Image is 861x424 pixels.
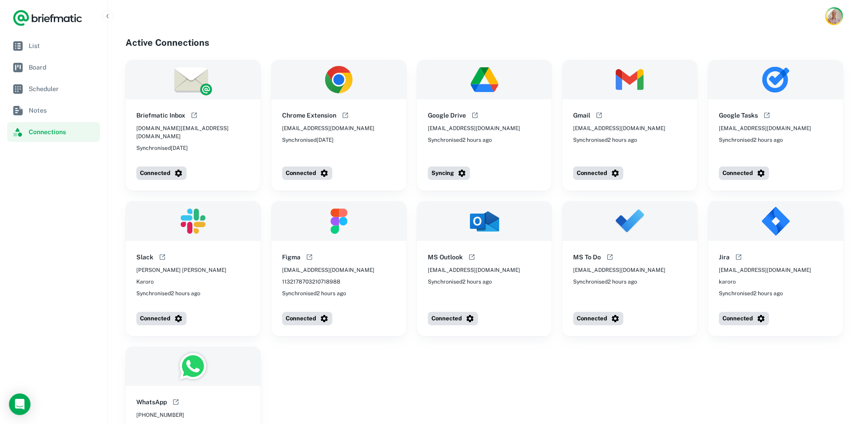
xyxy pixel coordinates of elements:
[428,136,492,144] span: Synchronised 2 hours ago
[428,252,463,262] h6: MS Outlook
[470,110,480,121] button: Open help documentation
[733,252,744,262] button: Open help documentation
[428,110,466,120] h6: Google Drive
[126,36,843,49] h4: Active Connections
[340,110,351,121] button: Open help documentation
[29,105,96,115] span: Notes
[136,124,250,140] span: [DOMAIN_NAME][EMAIL_ADDRESS][DOMAIN_NAME]
[604,252,615,262] button: Open help documentation
[136,166,187,180] button: Connected
[157,252,168,262] button: Open help documentation
[573,136,637,144] span: Synchronised 2 hours ago
[282,266,374,274] span: [EMAIL_ADDRESS][DOMAIN_NAME]
[466,252,477,262] button: Open help documentation
[573,266,665,274] span: [EMAIL_ADDRESS][DOMAIN_NAME]
[562,60,697,99] img: Gmail
[826,9,842,24] img: Rob Mark
[9,393,30,415] div: Open Intercom Messenger
[825,7,843,25] button: Account button
[136,397,167,407] h6: WhatsApp
[573,166,623,180] button: Connected
[29,62,96,72] span: Board
[417,60,552,99] img: Google Drive
[417,201,552,240] img: MS Outlook
[7,36,100,56] a: List
[282,278,340,286] span: 1132178703210718988
[136,278,154,286] span: Karoro
[719,110,758,120] h6: Google Tasks
[282,166,332,180] button: Connected
[189,110,200,121] button: Open help documentation
[136,252,153,262] h6: Slack
[126,347,261,386] img: WhatsApp
[573,252,601,262] h6: MS To Do
[271,201,406,240] img: Figma
[719,289,783,297] span: Synchronised 2 hours ago
[719,136,783,144] span: Synchronised 2 hours ago
[428,278,492,286] span: Synchronised 2 hours ago
[282,110,336,120] h6: Chrome Extension
[126,60,261,99] img: Briefmatic Inbox
[282,252,300,262] h6: Figma
[428,312,478,325] button: Connected
[573,124,665,132] span: [EMAIL_ADDRESS][DOMAIN_NAME]
[428,166,470,180] button: Syncing
[136,289,200,297] span: Synchronised 2 hours ago
[304,252,315,262] button: Open help documentation
[719,278,736,286] span: karoro
[282,312,332,325] button: Connected
[282,124,374,132] span: [EMAIL_ADDRESS][DOMAIN_NAME]
[7,57,100,77] a: Board
[719,166,769,180] button: Connected
[7,79,100,99] a: Scheduler
[573,110,590,120] h6: Gmail
[136,144,188,152] span: Synchronised [DATE]
[7,122,100,142] a: Connections
[282,289,346,297] span: Synchronised 2 hours ago
[282,136,334,144] span: Synchronised [DATE]
[29,127,96,137] span: Connections
[428,124,520,132] span: [EMAIL_ADDRESS][DOMAIN_NAME]
[573,278,637,286] span: Synchronised 2 hours ago
[594,110,604,121] button: Open help documentation
[136,110,185,120] h6: Briefmatic Inbox
[428,266,520,274] span: [EMAIL_ADDRESS][DOMAIN_NAME]
[170,397,181,407] button: Open help documentation
[29,84,96,94] span: Scheduler
[136,266,226,274] span: [PERSON_NAME] [PERSON_NAME]
[719,266,811,274] span: [EMAIL_ADDRESS][DOMAIN_NAME]
[719,124,811,132] span: [EMAIL_ADDRESS][DOMAIN_NAME]
[761,110,772,121] button: Open help documentation
[136,411,184,419] span: [PHONE_NUMBER]
[13,9,83,27] a: Logo
[271,60,406,99] img: Chrome Extension
[562,201,697,240] img: MS To Do
[136,312,187,325] button: Connected
[573,312,623,325] button: Connected
[708,60,843,99] img: Google Tasks
[708,201,843,240] img: Jira
[719,252,730,262] h6: Jira
[7,101,100,120] a: Notes
[29,41,96,51] span: List
[126,201,261,240] img: Slack
[719,312,769,325] button: Connected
